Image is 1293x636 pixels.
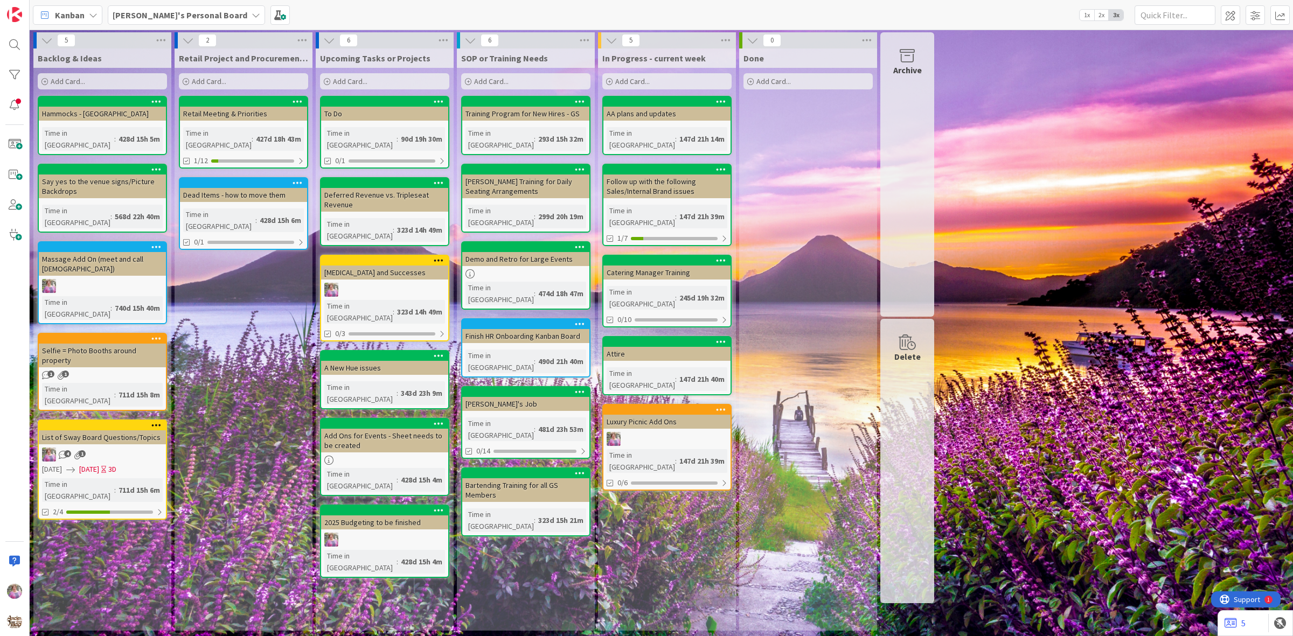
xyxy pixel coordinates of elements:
span: : [675,292,677,304]
span: : [397,474,398,486]
div: Close Announcement [175,5,180,16]
div: Training Program for New Hires - GS [462,97,589,121]
span: SOP or Training Needs [461,53,548,64]
div: Luxury Picnic Add Ons [603,405,731,429]
span: 0/3 [335,328,345,339]
div: Selfie = Photo Booths around property [39,334,166,367]
span: Add Card... [474,76,509,86]
span: 0/1 [335,155,345,166]
div: Time in [GEOGRAPHIC_DATA] [607,127,675,151]
div: Time in [GEOGRAPHIC_DATA] [324,550,397,574]
span: : [534,133,536,145]
span: In Progress - current week [602,53,706,64]
div: [PERSON_NAME] Training for Daily Seating Arrangements [462,165,589,198]
a: 5 [1225,617,1246,630]
div: Time in [GEOGRAPHIC_DATA] [324,381,397,405]
span: 1x [1080,10,1094,20]
div: Massage Add On (meet and call [DEMOGRAPHIC_DATA]) [39,252,166,276]
div: Bartending Training for all GS Members [462,469,589,502]
img: OM [324,283,338,297]
span: : [534,355,536,367]
div: 🚫 Managing blocked work just got more powerful! [13,37,175,63]
span: 6 [481,34,499,47]
span: 0 [763,34,781,47]
b: [PERSON_NAME]'s Personal Board [113,10,247,20]
span: : [675,133,677,145]
img: OM [42,448,56,462]
div: [MEDICAL_DATA] and Successes [321,256,448,279]
span: : [110,211,112,222]
div: Demo and Retro for Large Events [462,242,589,266]
div: Finish HR Onboarding Kanban Board [462,329,589,343]
span: 3x [1109,10,1123,20]
span: 1 [79,450,86,457]
div: 147d 21h 40m [677,373,727,385]
img: OM [7,584,22,599]
div: Time in [GEOGRAPHIC_DATA] [183,127,252,151]
img: avatar [7,614,22,629]
div: Time in [GEOGRAPHIC_DATA] [465,417,534,441]
span: Done [743,53,764,64]
div: 2025 Budgeting to be finished [321,506,448,529]
span: 4 [64,450,71,457]
div: Time in [GEOGRAPHIC_DATA] [607,449,675,473]
span: 1/12 [194,155,208,166]
div: 428d 15h 4m [398,556,445,568]
div: OM [321,283,448,297]
div: OM [39,279,166,293]
div: 323d 14h 49m [394,306,445,318]
span: : [114,389,116,401]
div: 711d 15h 8m [116,389,163,401]
div: 490d 21h 40m [536,355,586,367]
div: Hammocks - [GEOGRAPHIC_DATA] [39,107,166,121]
span: 2x [1094,10,1109,20]
span: : [534,288,536,299]
a: Read more > [138,72,179,85]
img: OM [42,279,56,293]
div: 711d 15h 6m [116,484,163,496]
div: Dead Items - how to move them [180,178,307,202]
div: Follow up with the following Sales/Internal Brand issues [603,174,731,198]
div: [PERSON_NAME]'s Job [462,387,589,411]
div: Delete [894,350,921,363]
div: Time in [GEOGRAPHIC_DATA] [42,478,114,502]
span: Retail Project and Procurement Goals [179,53,308,64]
div: Time in [GEOGRAPHIC_DATA] [42,205,110,228]
span: 1 [47,371,54,378]
span: : [393,224,394,236]
div: Time in [GEOGRAPHIC_DATA] [183,208,255,232]
div: AA plans and updates [603,107,731,121]
div: Time in [GEOGRAPHIC_DATA] [42,296,110,320]
div: 1 [56,4,59,13]
div: Say yes to the venue signs/Picture Backdrops [39,174,166,198]
div: Time in [GEOGRAPHIC_DATA] [324,127,397,151]
div: Time in [GEOGRAPHIC_DATA] [465,350,534,373]
div: Retail Meeting & Priorities [180,97,307,121]
div: 2025 Budgeting to be finished [321,515,448,529]
span: : [114,484,116,496]
span: 0/1 [194,236,204,248]
div: Attire [603,337,731,361]
div: Time in [GEOGRAPHIC_DATA] [465,282,534,305]
div: Advanced Blocking Options [13,13,175,37]
span: Backlog & Ideas [38,53,102,64]
span: 0/10 [617,314,631,325]
span: Add Card... [333,76,367,86]
div: Retail Meeting & Priorities [180,107,307,121]
div: 293d 15h 32m [536,133,586,145]
div: 343d 23h 9m [398,387,445,399]
div: Selfie = Photo Booths around property [39,344,166,367]
div: 3D [108,464,116,475]
div: 740d 15h 40m [112,302,163,314]
span: : [397,387,398,399]
span: 1/7 [617,233,628,244]
div: Time in [GEOGRAPHIC_DATA] [324,300,393,324]
div: A New Hue issues [321,361,448,375]
div: 481d 23h 53m [536,423,586,435]
div: 428d 15h 6m [257,214,304,226]
span: : [114,133,116,145]
span: Add Card... [192,76,226,86]
input: Quick Filter... [1135,5,1215,25]
div: 428d 15h 5m [116,133,163,145]
span: 0/6 [617,477,628,488]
